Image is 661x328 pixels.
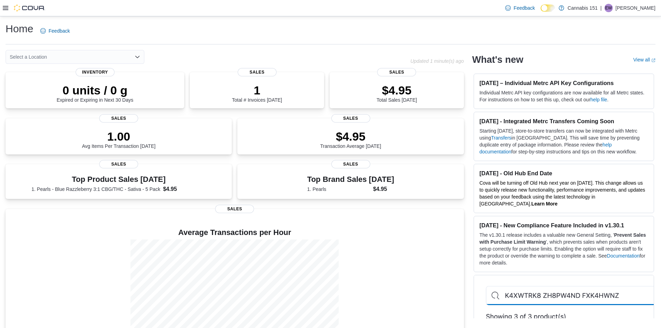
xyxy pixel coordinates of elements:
div: Expired or Expiring in Next 30 Days [57,83,133,103]
a: Learn More [531,201,557,207]
input: Dark Mode [541,5,555,12]
span: Feedback [514,5,535,11]
span: Sales [331,114,370,123]
p: 0 units / 0 g [57,83,133,97]
p: 1.00 [82,129,155,143]
div: Total # Invoices [DATE] [232,83,282,103]
div: Avg Items Per Transaction [DATE] [82,129,155,149]
button: Open list of options [135,54,140,60]
a: Feedback [37,24,73,38]
a: Documentation [607,253,639,259]
h2: What's new [472,54,523,65]
p: Cannabis 151 [568,4,598,12]
p: Individual Metrc API key configurations are now available for all Metrc states. For instructions ... [480,89,648,103]
span: EW [605,4,612,12]
div: Total Sales [DATE] [376,83,417,103]
h3: [DATE] - New Compliance Feature Included in v1.30.1 [480,222,648,229]
h3: Top Product Sales [DATE] [32,175,206,184]
p: Starting [DATE], store-to-store transfers can now be integrated with Metrc using in [GEOGRAPHIC_D... [480,127,648,155]
a: Transfers [491,135,511,141]
span: Cova will be turning off Old Hub next year on [DATE]. This change allows us to quickly release ne... [480,180,645,207]
h3: [DATE] – Individual Metrc API Key Configurations [480,79,648,86]
dd: $4.95 [163,185,206,193]
span: Sales [215,205,254,213]
p: [PERSON_NAME] [616,4,655,12]
a: Feedback [502,1,537,15]
p: 1 [232,83,282,97]
div: Transaction Average [DATE] [320,129,381,149]
img: Cova [14,5,45,11]
span: Sales [99,114,138,123]
p: The v1.30.1 release includes a valuable new General Setting, ' ', which prevents sales when produ... [480,232,648,266]
h3: [DATE] - Old Hub End Date [480,170,648,177]
h3: Top Brand Sales [DATE] [307,175,394,184]
span: Sales [331,160,370,168]
a: View allExternal link [633,57,655,62]
span: Inventory [76,68,115,76]
h4: Average Transactions per Hour [11,228,458,237]
p: $4.95 [376,83,417,97]
span: Sales [99,160,138,168]
svg: External link [651,58,655,62]
h3: [DATE] - Integrated Metrc Transfers Coming Soon [480,118,648,125]
span: Feedback [49,27,70,34]
span: Sales [377,68,416,76]
div: Eric Wovenden [604,4,613,12]
span: Sales [238,68,277,76]
dt: 1. Pearls [307,186,370,193]
dt: 1. Pearls - Blue Razzleberry 3:1 CBG/THC - Sativa - 5 Pack [32,186,160,193]
p: | [600,4,602,12]
a: help file [591,97,607,102]
p: $4.95 [320,129,381,143]
dd: $4.95 [373,185,394,193]
p: Updated 1 minute(s) ago [410,58,464,64]
h1: Home [6,22,33,36]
